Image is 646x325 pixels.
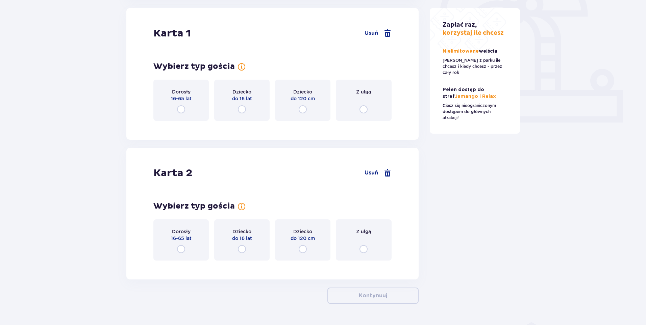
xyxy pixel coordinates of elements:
[232,88,251,95] span: Dziecko
[291,95,315,102] span: do 120 cm
[443,21,504,37] p: korzystaj ile chcesz
[443,87,484,99] span: Pełen dostęp do stref
[443,21,477,29] span: Zapłać raz,
[153,61,235,72] p: Wybierz typ gościa
[293,228,312,235] span: Dziecko
[153,167,192,180] p: Karta 2
[356,228,371,235] span: Z ulgą
[443,103,507,121] p: Ciesz się nieograniczonym dostępem do głównych atrakcji!
[153,27,191,40] p: Karta 1
[443,48,499,55] p: Nielimitowane
[365,169,392,177] button: Usuń
[356,88,371,95] span: Z ulgą
[171,95,192,102] span: 16-65 lat
[327,288,419,304] button: Kontynuuj
[365,29,378,37] p: Usuń
[365,169,378,177] p: Usuń
[479,49,497,54] span: wejścia
[232,228,251,235] span: Dziecko
[232,235,252,242] span: do 16 lat
[365,29,392,37] button: Usuń
[172,88,191,95] span: Dorosły
[171,235,192,242] span: 16-65 lat
[293,88,312,95] span: Dziecko
[443,86,507,100] p: Jamango i Relax
[232,95,252,102] span: do 16 lat
[291,235,315,242] span: do 120 cm
[359,292,387,299] p: Kontynuuj
[443,57,507,76] p: [PERSON_NAME] z parku ile chcesz i kiedy chcesz - przez cały rok
[153,201,235,211] p: Wybierz typ gościa
[172,228,191,235] span: Dorosły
